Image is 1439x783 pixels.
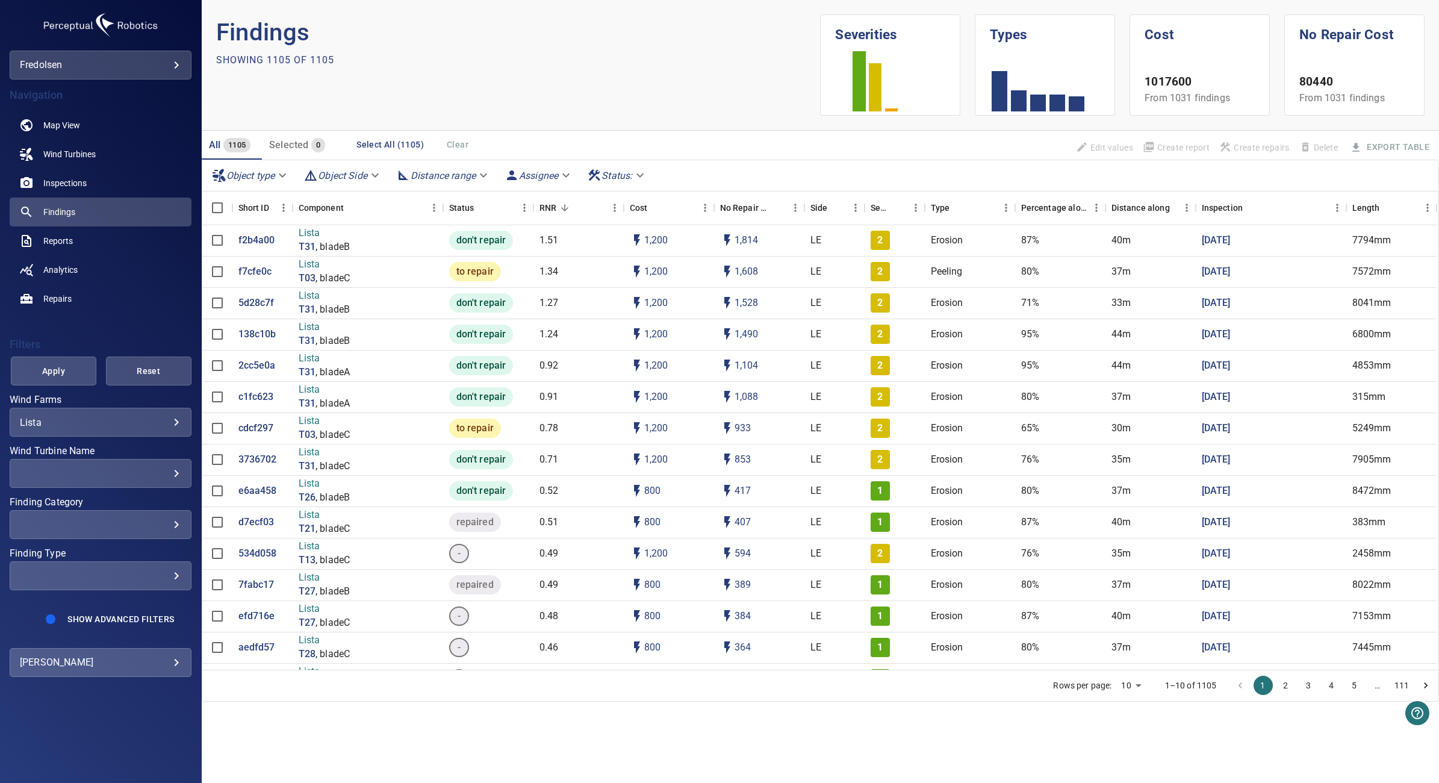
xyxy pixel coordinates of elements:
[1202,265,1231,279] p: [DATE]
[720,515,735,529] svg: Auto impact
[931,234,963,248] p: Erosion
[449,265,501,279] span: to repair
[10,140,191,169] a: windturbines noActive
[1352,328,1391,342] p: 6800mm
[720,421,735,435] svg: Auto impact
[1071,137,1138,158] span: Findings that are included in repair orders will not be updated
[238,390,274,404] p: c1fc623
[539,265,559,279] p: 1.34
[1015,191,1105,225] div: Percentage along
[720,390,735,404] svg: Auto impact
[315,554,350,567] p: , bladeC
[1299,15,1409,45] h1: No Repair Cost
[10,111,191,140] a: map noActive
[10,226,191,255] a: reports noActive
[299,272,315,285] a: T03
[449,328,514,342] span: don't repair
[1021,296,1039,310] p: 71%
[238,516,275,529] p: d7ecf03
[1111,234,1131,248] p: 40m
[43,293,72,305] span: Repairs
[238,265,272,279] p: f7cfe0c
[539,359,559,373] p: 0.92
[624,191,714,225] div: Cost
[1021,265,1039,279] p: 80%
[10,169,191,198] a: inspections noActive
[299,428,315,442] a: T03
[10,255,191,284] a: analytics noActive
[1202,296,1231,310] a: [DATE]
[1111,296,1131,310] p: 33m
[1214,137,1294,158] span: Apply the latest inspection filter to create repairs
[449,359,514,373] span: don't repair
[315,522,350,536] p: , bladeC
[539,191,556,225] div: Repair Now Ratio: The ratio of the additional incurred cost of repair in 1 year and the cost of r...
[835,15,945,45] h1: Severities
[299,258,350,272] p: Lista
[735,359,759,373] p: 1,104
[238,359,276,373] p: 2cc5e0a
[10,498,191,507] label: Finding Category
[601,170,632,181] em: Status :
[720,358,735,373] svg: Auto impact
[1254,676,1273,695] button: page 1
[299,383,350,397] p: Lista
[1202,484,1231,498] a: [DATE]
[907,199,925,217] button: Menu
[769,199,786,216] button: Sort
[40,10,161,41] img: fredolsen-logo
[315,491,350,505] p: , bladeB
[696,199,714,217] button: Menu
[720,191,769,225] div: Projected additional costs incurred by waiting 1 year to repair. This is a function of possible i...
[630,609,644,623] svg: Auto cost
[630,390,644,404] svg: Auto cost
[1202,390,1231,404] a: [DATE]
[720,327,735,342] svg: Auto impact
[315,585,350,599] p: , bladeB
[1416,676,1435,695] button: Go to next page
[425,199,443,217] button: Menu
[1346,191,1437,225] div: Length
[299,320,350,334] p: Lista
[207,165,294,186] div: Object type
[515,199,533,217] button: Menu
[238,234,275,248] a: f2b4a00
[223,139,251,152] span: 1105
[238,578,275,592] p: 7fabc17
[997,199,1015,217] button: Menu
[299,491,315,505] p: T26
[877,234,883,248] p: 2
[1352,234,1391,248] p: 7794mm
[1299,73,1409,91] p: 80440
[315,303,350,317] p: , bladeB
[630,421,644,435] svg: Auto cost
[1202,578,1231,592] p: [DATE]
[299,303,315,317] p: T31
[1202,641,1231,655] a: [DATE]
[238,641,275,655] a: aedfd57
[238,610,275,623] a: efd716e
[299,397,315,411] p: T31
[1202,610,1231,623] p: [DATE]
[232,191,293,225] div: Short ID
[735,390,759,404] p: 1,088
[1328,199,1346,217] button: Menu
[804,191,865,225] div: Side
[299,240,315,254] p: T31
[630,264,644,279] svg: Auto cost
[315,366,350,379] p: , bladeA
[344,199,361,216] button: Sort
[238,547,277,561] a: 534d058
[644,359,668,373] p: 1,200
[1352,265,1391,279] p: 7572mm
[299,616,315,630] p: T27
[533,191,624,225] div: RNR
[1345,676,1364,695] button: Go to page 5
[1294,137,1343,158] span: Findings that are included in repair orders can not be deleted
[299,585,315,599] p: T27
[720,264,735,279] svg: Auto impact
[1276,676,1296,695] button: Go to page 2
[647,199,664,216] button: Sort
